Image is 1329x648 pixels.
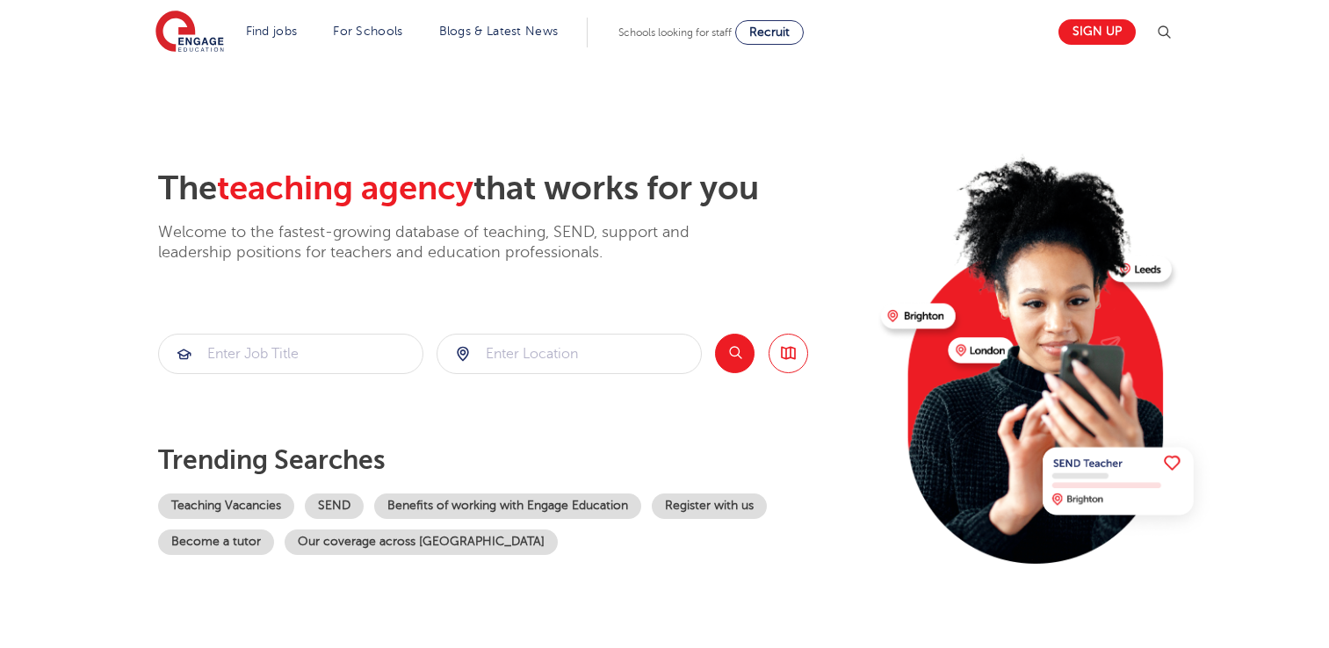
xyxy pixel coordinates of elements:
[439,25,559,38] a: Blogs & Latest News
[246,25,298,38] a: Find jobs
[715,334,755,373] button: Search
[652,493,767,519] a: Register with us
[437,334,702,374] div: Submit
[437,335,701,373] input: Submit
[305,493,364,519] a: SEND
[285,529,558,555] a: Our coverage across [GEOGRAPHIC_DATA]
[158,222,738,263] p: Welcome to the fastest-growing database of teaching, SEND, support and leadership positions for t...
[618,26,732,39] span: Schools looking for staff
[333,25,402,38] a: For Schools
[158,529,274,555] a: Become a tutor
[155,11,224,54] img: Engage Education
[158,444,867,476] p: Trending searches
[158,169,867,209] h2: The that works for you
[1058,19,1136,45] a: Sign up
[159,335,423,373] input: Submit
[735,20,804,45] a: Recruit
[158,334,423,374] div: Submit
[217,169,473,207] span: teaching agency
[749,25,790,39] span: Recruit
[158,493,294,519] a: Teaching Vacancies
[374,493,641,519] a: Benefits of working with Engage Education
